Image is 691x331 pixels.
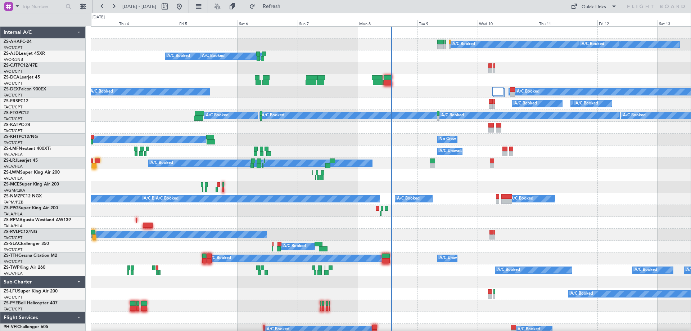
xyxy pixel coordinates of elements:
[4,99,18,103] span: ZS-ERS
[4,254,57,258] a: ZS-TTHCessna Citation M2
[4,52,45,56] a: ZS-AJDLearjet 45XR
[4,230,18,234] span: ZS-RVL
[4,188,25,193] a: FAGM/QRA
[4,147,19,151] span: ZS-LMF
[4,182,59,187] a: ZS-MCESuper King Air 200
[167,51,190,62] div: A/C Booked
[283,241,306,252] div: A/C Booked
[4,158,38,163] a: ZS-LRJLearjet 45
[4,123,18,127] span: ZS-KAT
[4,75,40,80] a: ZS-DCALearjet 45
[623,110,646,121] div: A/C Booked
[202,51,225,62] div: A/C Booked
[4,123,30,127] a: ZS-KATPC-24
[4,147,51,151] a: ZS-LMFNextant 400XTi
[4,218,19,222] span: ZS-RPM
[4,57,23,62] a: FAOR/JNB
[178,20,238,26] div: Fri 5
[156,193,179,204] div: A/C Booked
[4,265,19,270] span: ZS-TWP
[517,86,539,97] div: A/C Booked
[634,265,657,276] div: A/C Booked
[4,176,23,181] a: FALA/HLA
[4,135,19,139] span: ZS-KHT
[4,218,71,222] a: ZS-RPMAgusta Westland AW139
[4,289,18,294] span: ZS-LFU
[567,1,620,12] button: Quick Links
[4,242,18,246] span: ZS-SLA
[4,295,22,300] a: FACT/CPT
[4,242,49,246] a: ZS-SLAChallenger 350
[582,39,604,50] div: A/C Booked
[570,288,593,299] div: A/C Booked
[4,40,32,44] a: ZS-AHAPC-24
[597,20,658,26] div: Fri 12
[4,164,23,169] a: FALA/HLA
[4,63,37,68] a: ZS-CJTPC12/47E
[4,194,42,198] a: ZS-NMZPC12 NGX
[4,325,17,329] span: 9H-VFI
[298,20,358,26] div: Sun 7
[4,93,22,98] a: FACT/CPT
[4,111,29,115] a: ZS-FTGPC12
[262,110,284,121] div: A/C Booked
[4,194,20,198] span: ZS-NMZ
[246,1,289,12] button: Refresh
[238,20,298,26] div: Sat 6
[208,253,231,264] div: A/C Booked
[4,128,22,134] a: FACT/CPT
[144,193,166,204] div: A/C Booked
[4,301,58,305] a: ZS-PYEBell Helicopter 407
[582,4,606,11] div: Quick Links
[358,20,418,26] div: Mon 8
[4,69,22,74] a: FACT/CPT
[4,63,18,68] span: ZS-CJT
[4,325,48,329] a: 9H-VFIChallenger 605
[4,116,22,122] a: FACT/CPT
[4,254,18,258] span: ZS-TTH
[4,307,22,312] a: FACT/CPT
[4,230,37,234] a: ZS-RVLPC12/NG
[206,110,229,121] div: A/C Booked
[441,110,464,121] div: A/C Booked
[497,265,520,276] div: A/C Booked
[22,1,63,12] input: Trip Number
[478,20,538,26] div: Wed 10
[439,134,456,145] div: No Crew
[257,4,287,9] span: Refresh
[150,158,173,169] div: A/C Booked
[4,271,23,276] a: FALA/HLA
[514,98,537,109] div: A/C Booked
[4,265,45,270] a: ZS-TWPKing Air 260
[511,193,533,204] div: A/C Booked
[439,146,469,157] div: A/C Unavailable
[4,289,58,294] a: ZS-LFUSuper King Air 200
[4,40,20,44] span: ZS-AHA
[4,45,22,50] a: FACT/CPT
[4,111,18,115] span: ZS-FTG
[575,98,598,109] div: A/C Booked
[4,182,19,187] span: ZS-MCE
[4,235,22,241] a: FACT/CPT
[397,193,420,204] div: A/C Booked
[4,211,23,217] a: FALA/HLA
[4,81,22,86] a: FACT/CPT
[4,140,22,146] a: FACT/CPT
[4,158,17,163] span: ZS-LRJ
[573,98,595,109] div: A/C Booked
[90,86,113,97] div: A/C Booked
[4,170,20,175] span: ZS-LWM
[4,259,22,264] a: FACT/CPT
[4,206,18,210] span: ZS-PPG
[118,20,178,26] div: Thu 4
[4,135,38,139] a: ZS-KHTPC12/NG
[4,206,58,210] a: ZS-PPGSuper King Air 200
[4,170,60,175] a: ZS-LWMSuper King Air 200
[4,223,23,229] a: FALA/HLA
[417,20,478,26] div: Tue 9
[4,87,19,91] span: ZS-DEX
[92,14,105,21] div: [DATE]
[4,247,22,252] a: FACT/CPT
[4,99,28,103] a: ZS-ERSPC12
[439,253,469,264] div: A/C Unavailable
